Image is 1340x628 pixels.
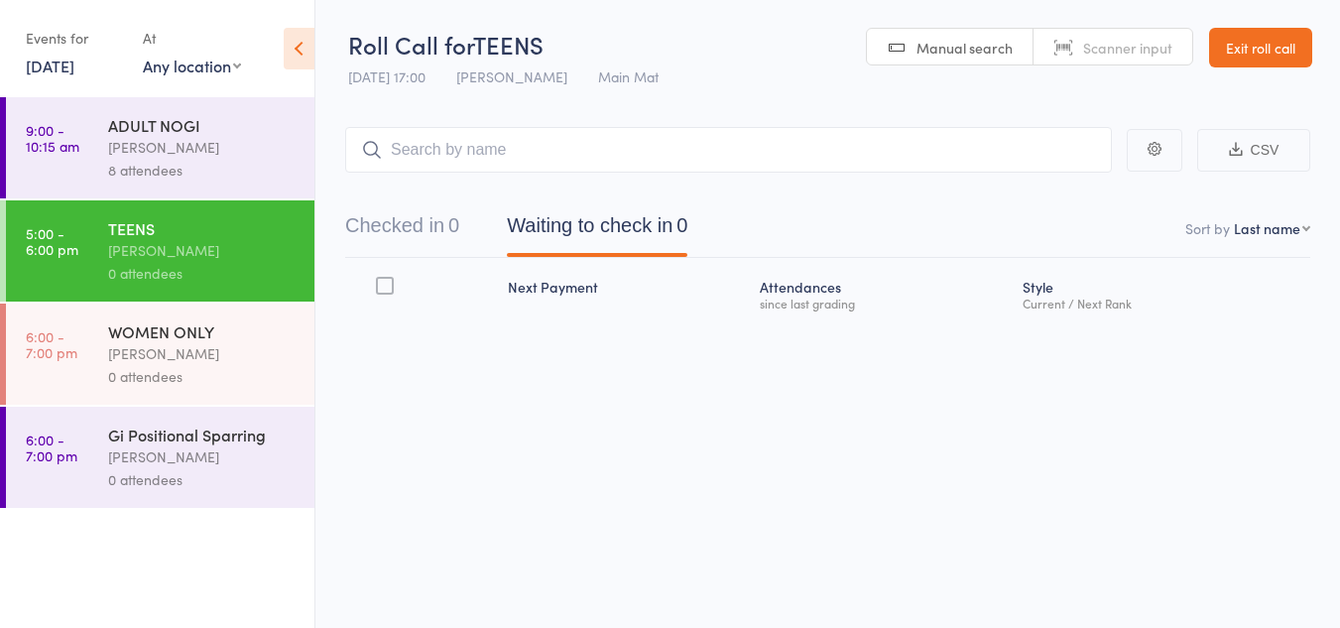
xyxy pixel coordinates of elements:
[108,114,298,136] div: ADULT NOGI
[456,66,567,86] span: [PERSON_NAME]
[108,424,298,445] div: Gi Positional Sparring
[108,239,298,262] div: [PERSON_NAME]
[108,320,298,342] div: WOMEN ONLY
[26,225,78,257] time: 5:00 - 6:00 pm
[26,432,77,463] time: 6:00 - 7:00 pm
[26,22,123,55] div: Events for
[598,66,659,86] span: Main Mat
[473,28,544,61] span: TEENS
[108,445,298,468] div: [PERSON_NAME]
[6,97,314,198] a: 9:00 -10:15 amADULT NOGI[PERSON_NAME]8 attendees
[26,328,77,360] time: 6:00 - 7:00 pm
[760,297,1007,310] div: since last grading
[108,468,298,491] div: 0 attendees
[752,267,1015,319] div: Atten­dances
[1185,218,1230,238] label: Sort by
[143,22,241,55] div: At
[6,200,314,302] a: 5:00 -6:00 pmTEENS[PERSON_NAME]0 attendees
[500,267,751,319] div: Next Payment
[108,342,298,365] div: [PERSON_NAME]
[108,159,298,182] div: 8 attendees
[348,66,426,86] span: [DATE] 17:00
[348,28,473,61] span: Roll Call for
[1197,129,1310,172] button: CSV
[676,214,687,236] div: 0
[26,55,74,76] a: [DATE]
[1209,28,1312,67] a: Exit roll call
[1023,297,1302,310] div: Current / Next Rank
[507,204,687,257] button: Waiting to check in0
[26,122,79,154] time: 9:00 - 10:15 am
[1015,267,1310,319] div: Style
[345,204,459,257] button: Checked in0
[1234,218,1300,238] div: Last name
[916,38,1013,58] span: Manual search
[108,262,298,285] div: 0 attendees
[1083,38,1172,58] span: Scanner input
[6,304,314,405] a: 6:00 -7:00 pmWOMEN ONLY[PERSON_NAME]0 attendees
[108,136,298,159] div: [PERSON_NAME]
[108,365,298,388] div: 0 attendees
[6,407,314,508] a: 6:00 -7:00 pmGi Positional Sparring[PERSON_NAME]0 attendees
[108,217,298,239] div: TEENS
[448,214,459,236] div: 0
[143,55,241,76] div: Any location
[345,127,1112,173] input: Search by name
